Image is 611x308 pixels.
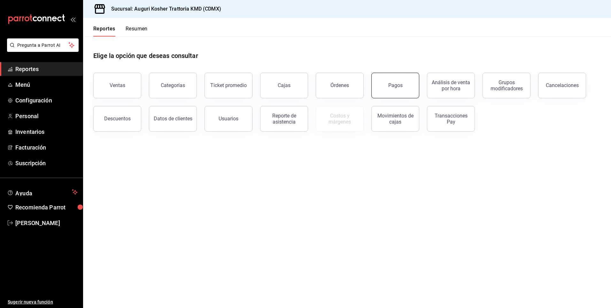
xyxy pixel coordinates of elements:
[205,73,252,98] button: Ticket promedio
[15,188,69,196] span: Ayuda
[110,82,125,88] div: Ventas
[260,106,308,132] button: Reporte de asistencia
[154,116,192,122] div: Datos de clientes
[538,73,586,98] button: Cancelaciones
[316,73,364,98] button: Órdenes
[93,26,115,36] button: Reportes
[106,5,221,13] h3: Sucursal: Auguri Kosher Trattoria KMD (CDMX)
[546,82,579,88] div: Cancelaciones
[93,106,141,132] button: Descuentos
[375,113,415,125] div: Movimientos de cajas
[431,79,471,92] div: Análisis de venta por hora
[15,219,78,227] span: [PERSON_NAME]
[93,73,141,98] button: Ventas
[15,80,78,89] span: Menú
[210,82,247,88] div: Ticket promedio
[278,82,291,89] div: Cajas
[4,46,79,53] a: Pregunta a Parrot AI
[93,26,148,36] div: navigation tabs
[7,38,79,52] button: Pregunta a Parrot AI
[161,82,185,88] div: Categorías
[15,159,78,167] span: Suscripción
[15,203,78,212] span: Recomienda Parrot
[371,106,419,132] button: Movimientos de cajas
[15,112,78,120] span: Personal
[264,113,304,125] div: Reporte de asistencia
[17,42,69,49] span: Pregunta a Parrot AI
[104,116,131,122] div: Descuentos
[371,73,419,98] button: Pagos
[320,113,360,125] div: Costos y márgenes
[15,96,78,105] span: Configuración
[8,299,78,305] span: Sugerir nueva función
[260,73,308,98] a: Cajas
[205,106,252,132] button: Usuarios
[330,82,349,88] div: Órdenes
[431,113,471,125] div: Transacciones Pay
[219,116,238,122] div: Usuarios
[316,106,364,132] button: Contrata inventarios para ver este reporte
[126,26,148,36] button: Resumen
[427,73,475,98] button: Análisis de venta por hora
[487,79,526,92] div: Grupos modificadores
[427,106,475,132] button: Transacciones Pay
[149,73,197,98] button: Categorías
[388,82,403,88] div: Pagos
[15,127,78,136] span: Inventarios
[70,17,75,22] button: open_drawer_menu
[93,51,198,61] h1: Elige la opción que deseas consultar
[15,143,78,152] span: Facturación
[149,106,197,132] button: Datos de clientes
[483,73,530,98] button: Grupos modificadores
[15,65,78,73] span: Reportes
